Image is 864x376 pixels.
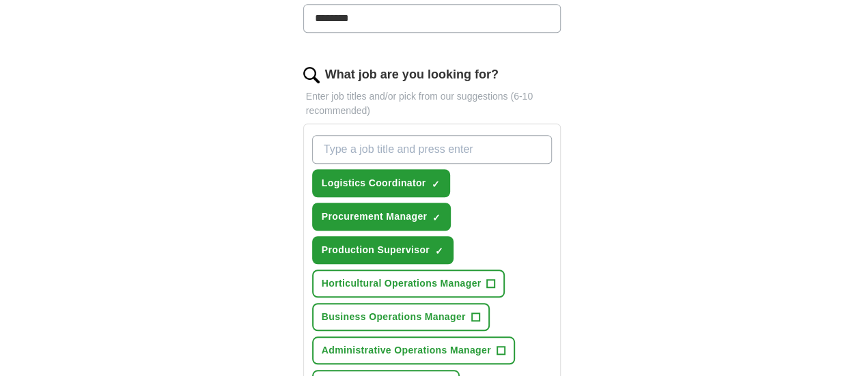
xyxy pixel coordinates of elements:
[435,246,443,257] span: ✓
[322,310,466,324] span: Business Operations Manager
[312,303,490,331] button: Business Operations Manager
[312,270,505,298] button: Horticultural Operations Manager
[303,67,320,83] img: search.png
[303,89,561,118] p: Enter job titles and/or pick from our suggestions (6-10 recommended)
[312,336,515,364] button: Administrative Operations Manager
[322,209,427,224] span: Procurement Manager
[325,66,499,84] label: What job are you looking for?
[312,236,454,264] button: Production Supervisor✓
[312,203,451,231] button: Procurement Manager✓
[322,243,430,257] span: Production Supervisor
[322,176,426,190] span: Logistics Coordinator
[312,169,450,197] button: Logistics Coordinator✓
[322,343,491,358] span: Administrative Operations Manager
[432,179,440,190] span: ✓
[432,212,441,223] span: ✓
[322,276,482,291] span: Horticultural Operations Manager
[312,135,553,164] input: Type a job title and press enter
